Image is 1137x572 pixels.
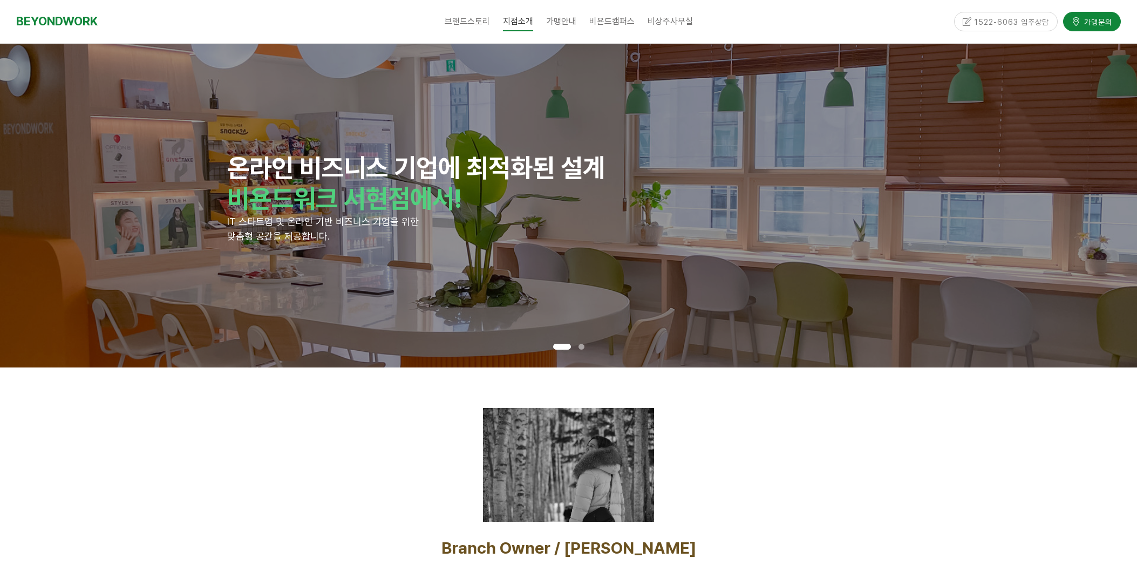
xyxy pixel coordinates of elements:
a: 지점소개 [496,8,540,35]
span: IT 스타트업 및 온라인 기반 비즈니스 기업을 위한 [227,216,419,227]
span: 비욘드캠퍼스 [589,16,635,26]
span: 비상주사무실 [648,16,693,26]
span: 맞춤형 공간을 제공합니다. [227,230,330,242]
a: 가맹문의 [1063,11,1121,30]
strong: 비욘드워크 서현점에서! [227,183,462,214]
a: BEYONDWORK [16,11,98,31]
span: Branch Owner / [PERSON_NAME] [441,538,696,557]
span: 브랜드스토리 [445,16,490,26]
a: 비상주사무실 [641,8,699,35]
span: 가맹안내 [546,16,576,26]
span: 지점소개 [503,12,533,31]
a: 브랜드스토리 [438,8,496,35]
a: 비욘드캠퍼스 [583,8,641,35]
a: 가맹안내 [540,8,583,35]
span: 가맹문의 [1081,16,1112,26]
strong: 온라인 비즈니스 기업에 최적화된 설계 [227,152,605,183]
